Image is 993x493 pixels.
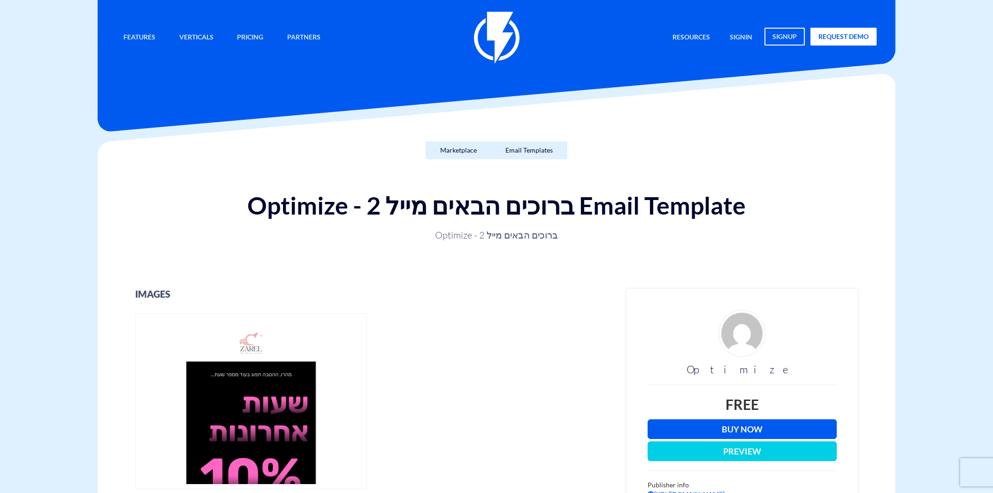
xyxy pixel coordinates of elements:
[810,28,877,46] a: request demo
[665,28,717,48] a: Resources
[116,28,162,48] a: Features
[107,192,886,219] h1: Optimize - ברוכים הבאים מייל 2 Email Template
[230,28,270,48] a: Pricing
[426,141,491,159] a: Marketplace
[135,313,367,489] img: Optimize - ברוכים הבאים מייל 2 - templates
[172,28,221,48] a: Verticals
[491,141,567,159] a: Email Templates
[648,481,689,489] span: Publisher info
[185,229,808,242] p: Optimize - ברוכים הבאים מייל 2
[718,310,765,357] img: d4fe36f24926ae2e6254bfc5557d6d03
[280,28,328,48] a: Partners
[723,28,759,48] a: signin
[648,419,837,439] a: Buy Now
[764,28,805,46] a: signup
[648,364,837,375] h3: Optimize
[648,441,837,461] button: Preview
[135,289,612,299] h3: images
[648,394,837,415] div: Free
